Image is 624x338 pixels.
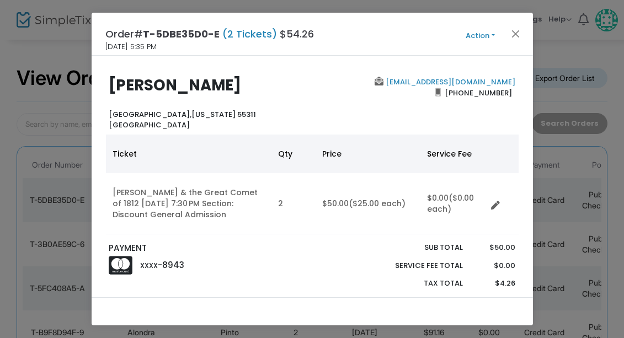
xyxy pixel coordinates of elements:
p: $54.26 [474,296,515,309]
button: Action [447,30,514,42]
span: ($25.00 each) [349,198,406,209]
p: $50.00 [474,242,515,253]
td: $50.00 [316,173,420,234]
span: [DATE] 5:35 PM [105,41,157,52]
span: XXXX [140,261,158,270]
td: 2 [271,173,316,234]
p: Order Total [370,296,463,309]
p: $4.26 [474,278,515,289]
span: -8943 [158,259,184,271]
th: Price [316,135,420,173]
b: [PERSON_NAME] [109,74,241,96]
span: [GEOGRAPHIC_DATA], [109,109,191,120]
p: $0.00 [474,260,515,271]
th: Ticket [106,135,271,173]
th: Qty [271,135,316,173]
p: Tax Total [370,278,463,289]
span: [PHONE_NUMBER] [441,84,515,101]
b: [US_STATE] 55311 [GEOGRAPHIC_DATA] [109,109,256,131]
span: T-5DBE35D0-E [143,27,220,41]
span: ($0.00 each) [427,192,474,214]
p: Sub total [370,242,463,253]
p: PAYMENT [109,242,307,255]
th: Service Fee [420,135,487,173]
p: Service Fee Total [370,260,463,271]
button: Close [508,26,522,41]
span: (2 Tickets) [220,27,280,41]
a: [EMAIL_ADDRESS][DOMAIN_NAME] [383,77,515,87]
h4: Order# $54.26 [105,26,314,41]
div: Data table [106,135,519,234]
td: [PERSON_NAME] & the Great Comet of 1812 [DATE] 7:30 PM Section: Discount General Admission [106,173,271,234]
td: $0.00 [420,173,487,234]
